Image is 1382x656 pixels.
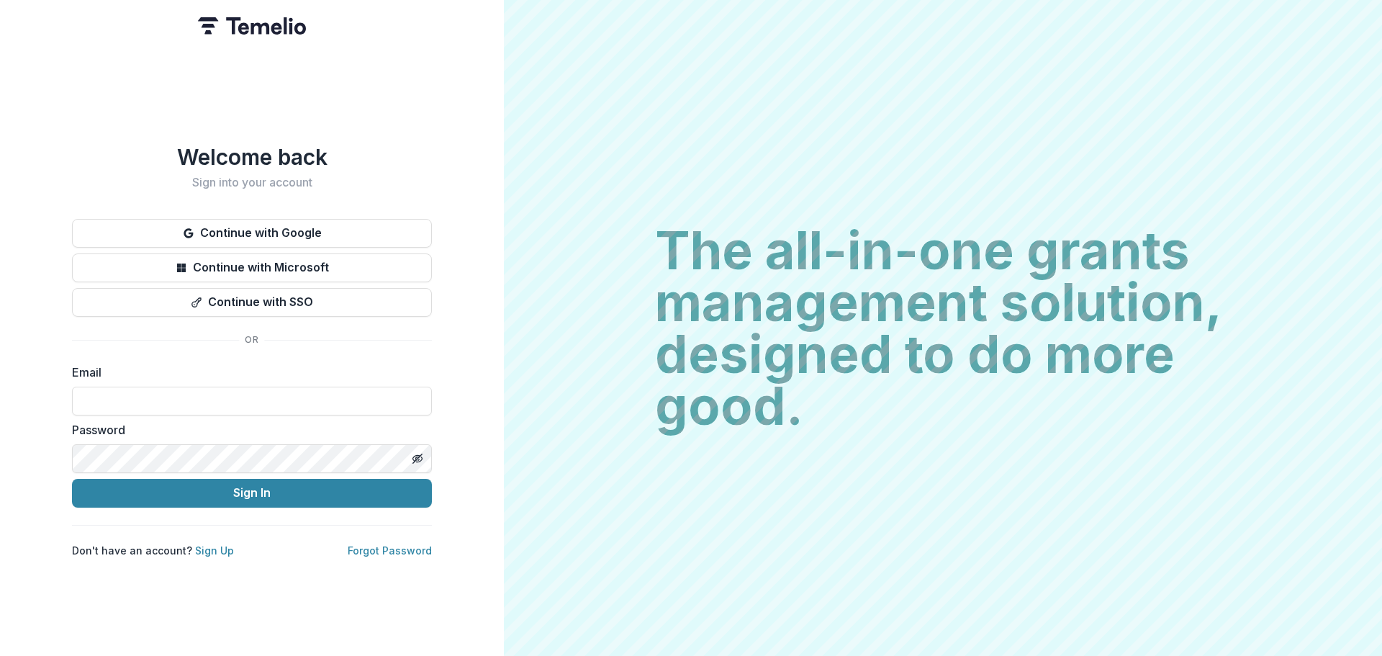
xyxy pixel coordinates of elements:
button: Continue with Google [72,219,432,248]
p: Don't have an account? [72,543,234,558]
button: Continue with Microsoft [72,253,432,282]
img: Temelio [198,17,306,35]
button: Sign In [72,479,432,508]
button: Continue with SSO [72,288,432,317]
button: Toggle password visibility [406,447,429,470]
a: Forgot Password [348,544,432,557]
h1: Welcome back [72,144,432,170]
label: Password [72,421,423,439]
label: Email [72,364,423,381]
a: Sign Up [195,544,234,557]
h2: Sign into your account [72,176,432,189]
